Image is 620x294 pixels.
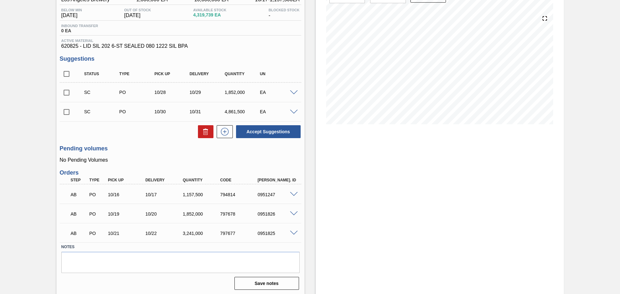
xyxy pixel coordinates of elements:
h3: Suggestions [60,56,301,62]
div: Quantity [223,72,262,76]
div: Awaiting Billing [69,188,88,202]
span: Active Material [61,39,300,43]
div: 10/20/2025 [144,211,186,217]
span: Below Min [61,8,82,12]
div: 797678 [219,211,261,217]
div: 10/29/2025 [188,90,227,95]
button: Save notes [234,277,299,290]
div: 1,852,000 [181,211,223,217]
div: 0951825 [256,231,298,236]
div: EA [258,109,297,114]
span: [DATE] [61,13,82,18]
div: Delivery [188,72,227,76]
span: Inbound Transfer [61,24,98,28]
div: Accept Suggestions [233,125,301,139]
button: Accept Suggestions [236,125,301,138]
div: 4,861,500 [223,109,262,114]
div: 10/19/2025 [106,211,148,217]
div: 10/21/2025 [106,231,148,236]
div: 10/31/2025 [188,109,227,114]
div: 797677 [219,231,261,236]
span: Out Of Stock [124,8,151,12]
span: 0 EA [61,28,98,33]
div: Pick up [106,178,148,182]
div: Delivery [144,178,186,182]
div: Purchase order [88,192,107,197]
div: EA [258,90,297,95]
span: 4,319,739 EA [193,13,226,17]
span: 620825 - LID SIL 202 6-ST SEALED 080 1222 SIL BPA [61,43,300,49]
div: 10/28/2025 [153,90,192,95]
div: Purchase order [118,109,157,114]
div: Type [118,72,157,76]
p: No Pending Volumes [60,157,301,163]
div: Code [219,178,261,182]
span: Available Stock [193,8,226,12]
div: Awaiting Billing [69,207,88,221]
div: Type [88,178,107,182]
div: Suggestion Created [83,109,122,114]
div: 0951247 [256,192,298,197]
div: New suggestion [213,125,233,138]
div: Status [83,72,122,76]
div: Quantity [181,178,223,182]
div: Pick up [153,72,192,76]
p: AB [71,211,87,217]
div: 0951826 [256,211,298,217]
div: 10/17/2025 [144,192,186,197]
div: [PERSON_NAME]. ID [256,178,298,182]
div: 10/30/2025 [153,109,192,114]
div: Purchase order [88,211,107,217]
span: [DATE] [124,13,151,18]
div: Step [69,178,88,182]
p: AB [71,192,87,197]
h3: Orders [60,169,301,176]
div: UN [258,72,297,76]
label: Notes [61,242,300,252]
div: Purchase order [118,90,157,95]
div: 3,241,000 [181,231,223,236]
span: Blocked Stock [269,8,300,12]
div: 1,157,500 [181,192,223,197]
div: 10/22/2025 [144,231,186,236]
div: 794814 [219,192,261,197]
div: Suggestion Created [83,90,122,95]
div: - [267,8,301,18]
div: Delete Suggestions [195,125,213,138]
h3: Pending volumes [60,145,301,152]
p: AB [71,231,87,236]
div: Awaiting Billing [69,226,88,240]
div: 1,852,000 [223,90,262,95]
div: 10/16/2025 [106,192,148,197]
div: Purchase order [88,231,107,236]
